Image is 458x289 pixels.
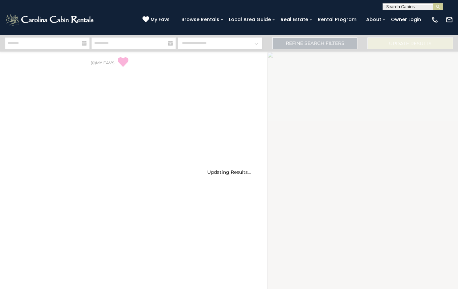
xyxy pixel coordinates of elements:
a: Owner Login [388,14,424,25]
a: Local Area Guide [226,14,274,25]
a: Browse Rentals [178,14,223,25]
img: White-1-2.png [5,13,96,26]
img: mail-regular-white.png [446,16,453,23]
a: About [363,14,385,25]
a: My Favs [142,16,171,23]
a: Real Estate [277,14,311,25]
img: phone-regular-white.png [431,16,439,23]
span: My Favs [151,16,170,23]
a: Rental Program [314,14,360,25]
